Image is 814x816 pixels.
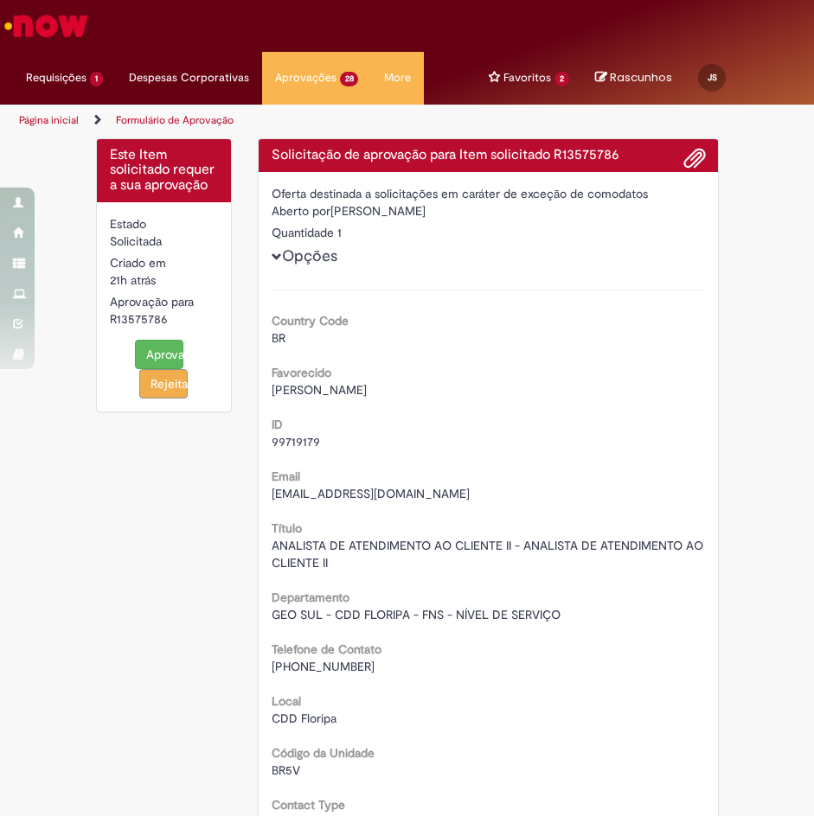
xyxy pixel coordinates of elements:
ul: Menu Cabeçalho [13,52,116,105]
h4: Solicitação de aprovação para Item solicitado R13575786 [272,148,705,163]
a: No momento, sua lista de rascunhos tem 0 Itens [595,69,672,86]
div: [PERSON_NAME] [272,202,705,224]
ul: Menu Cabeçalho [450,52,476,105]
b: Telefone de Contato [272,641,381,657]
a: More : 4 [371,52,424,104]
b: Título [272,520,302,536]
span: Rascunhos [610,69,672,86]
span: CDD Floripa [272,711,336,726]
ul: Menu Cabeçalho [262,52,372,105]
span: Favoritos [503,69,551,86]
a: Página inicial [19,113,79,127]
span: BR [272,330,285,346]
a: Favoritos : 2 [476,52,582,104]
a: Aprovações : 28 [262,52,372,104]
h4: Este Item solicitado requer a sua aprovação [110,148,219,194]
span: GEO SUL - CDD FLORIPA - FNS - NÍVEL DE SERVIÇO [272,607,561,622]
span: 99719179 [272,434,320,449]
span: Despesas Corporativas [129,69,249,86]
b: Código da Unidade [272,745,375,761]
div: R13575786 [110,310,219,328]
span: More [384,69,411,86]
div: Solicitada [110,233,219,250]
span: Requisições [26,69,87,86]
a: Despesas Corporativas : [116,52,262,104]
ul: Menu Cabeçalho [476,52,582,105]
a: Requisições : 1 [13,52,116,104]
span: 28 [340,72,359,86]
span: 2 [554,72,569,86]
span: JS [708,72,717,83]
div: 29/09/2025 10:38:04 [110,271,219,289]
a: Formulário de Aprovação [116,113,234,127]
div: Oferta destinada a solicitações em caráter de exceção de comodatos [272,185,705,202]
span: BR5V [272,762,300,778]
span: [EMAIL_ADDRESS][DOMAIN_NAME] [272,486,470,501]
a: JS [685,52,744,86]
label: Aprovação para [110,293,194,310]
ul: Menu Cabeçalho [424,52,450,105]
b: Local [272,693,301,709]
label: Aberto por [272,202,330,220]
label: Estado [110,215,146,233]
b: Country Code [272,313,349,328]
span: 21h atrás [110,272,156,288]
b: Contact Type [272,797,345,813]
span: ANALISTA DE ATENDIMENTO AO CLIENTE II - ANALISTA DE ATENDIMENTO AO CLIENTE II [272,538,707,571]
b: Email [272,469,300,484]
button: Aprovar [135,340,183,369]
span: Aprovações [275,69,336,86]
time: 29/09/2025 10:38:04 [110,272,156,288]
span: [PERSON_NAME] [272,382,367,398]
b: ID [272,417,283,432]
div: Quantidade 1 [272,224,705,241]
span: 1 [90,72,103,86]
ul: Menu Cabeçalho [371,52,424,105]
b: Favorecido [272,365,331,380]
label: Criado em [110,254,166,271]
b: Departamento [272,590,349,605]
span: [PHONE_NUMBER] [272,659,375,674]
ul: Menu Cabeçalho [116,52,262,105]
img: ServiceNow [2,9,91,43]
button: Rejeitar [139,369,188,398]
ul: Trilhas de página [13,105,394,137]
